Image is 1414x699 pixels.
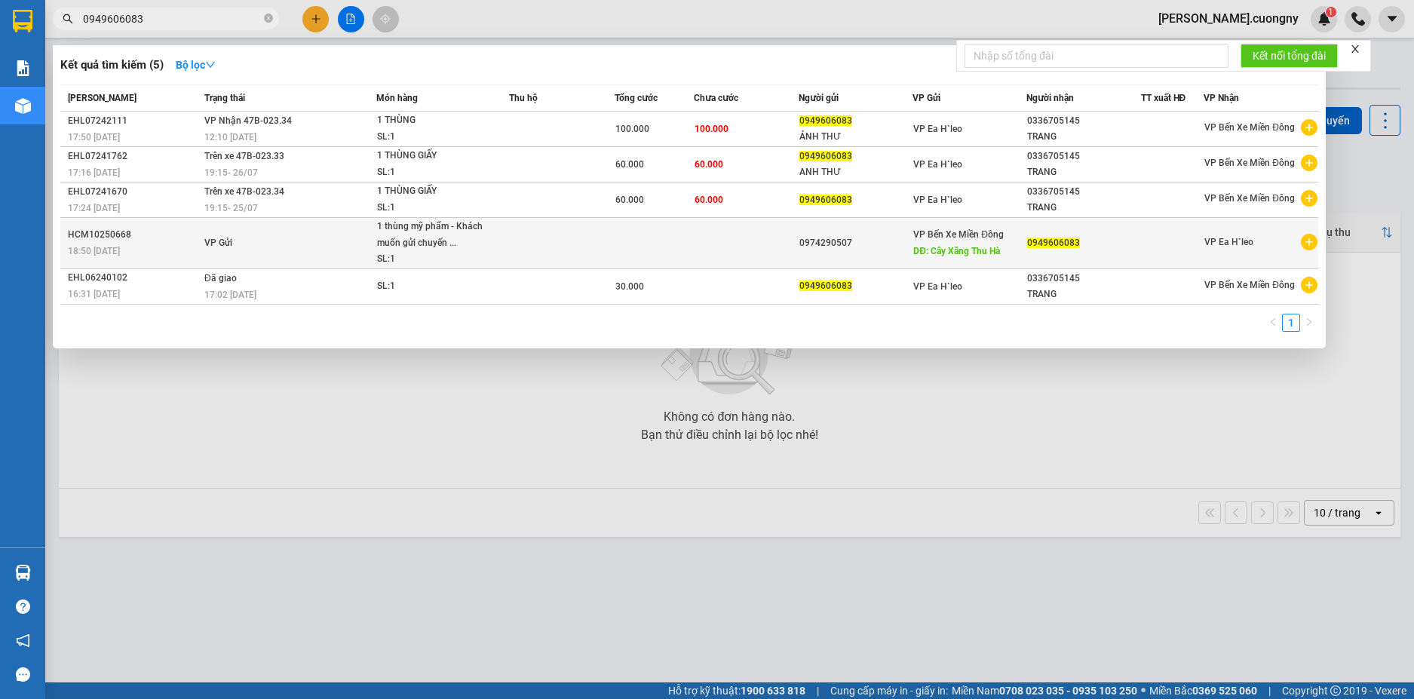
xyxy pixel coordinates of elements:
span: plus-circle [1301,155,1317,171]
div: 1 THÙNG GIẤY [377,183,490,200]
span: VP Bến Xe Miền Đông [1204,122,1295,133]
span: Trên xe 47B-023.33 [204,151,284,161]
input: Tìm tên, số ĐT hoặc mã đơn [83,11,261,27]
span: 60.000 [615,159,644,170]
span: Đã giao [204,273,237,284]
span: VP Bến Xe Miền Đông [1204,158,1295,168]
div: EHL07241670 [68,184,200,200]
span: 60.000 [615,195,644,205]
span: notification [16,633,30,648]
span: plus-circle [1301,119,1317,136]
span: 18:50 [DATE] [68,246,120,256]
span: VP Gửi [204,238,232,248]
span: close [1350,44,1360,54]
span: 19:15 - 25/07 [204,203,258,213]
div: SL: 1 [377,200,490,216]
span: Kết nối tổng đài [1253,48,1326,64]
span: DĐ: Cây Xăng Thu Hà [913,246,1000,256]
div: TRANG [1027,200,1139,216]
span: VP Nhận 47B-023.34 [204,115,292,126]
div: EHL07242111 [68,113,200,129]
div: 0336705145 [1027,271,1139,287]
span: 60.000 [695,195,723,205]
span: search [63,14,73,24]
a: 1 [1283,314,1299,331]
button: Bộ lọcdown [164,53,228,77]
span: Người nhận [1026,93,1074,103]
span: right [1305,317,1314,327]
span: Món hàng [376,93,418,103]
img: warehouse-icon [15,565,31,581]
span: Trạng thái [204,93,245,103]
li: Next Page [1300,314,1318,332]
span: 17:24 [DATE] [68,203,120,213]
span: close-circle [264,14,273,23]
span: 0949606083 [799,195,852,205]
span: 0949606083 [1027,238,1080,248]
div: TRANG [1027,287,1139,302]
div: SL: 1 [377,164,490,181]
span: VP Ea H`leo [913,195,962,205]
input: Nhập số tổng đài [965,44,1228,68]
span: 12:10 [DATE] [204,132,256,143]
span: 0949606083 [799,151,852,161]
div: ÁNH THƯ [799,129,912,145]
li: 1 [1282,314,1300,332]
div: SL: 1 [377,251,490,268]
span: question-circle [16,599,30,614]
span: left [1268,317,1278,327]
div: 1 thùng mỹ phẩm - Khách muốn gửi chuyến ... [377,219,490,251]
span: Chưa cước [694,93,738,103]
span: 60.000 [695,159,723,170]
img: logo-vxr [13,10,32,32]
span: message [16,667,30,682]
div: 1 THÙNG [377,112,490,129]
span: VP Gửi [913,93,940,103]
span: Trên xe 47B-023.34 [204,186,284,197]
span: 16:31 [DATE] [68,289,120,299]
span: plus-circle [1301,277,1317,293]
img: solution-icon [15,60,31,76]
span: VP Bến Xe Miền Đông [1204,193,1295,204]
span: 30.000 [615,281,644,292]
h3: Kết quả tìm kiếm ( 5 ) [60,57,164,73]
span: VP Nhận [1204,93,1239,103]
img: warehouse-icon [15,98,31,114]
div: TRANG [1027,164,1139,180]
span: 17:02 [DATE] [204,290,256,300]
span: VP Bến Xe Miền Đông [913,229,1004,240]
div: 0974290507 [799,235,912,251]
span: 100.000 [615,124,649,134]
span: 19:15 - 26/07 [204,167,258,178]
button: left [1264,314,1282,332]
div: SL: 1 [377,129,490,146]
span: 17:50 [DATE] [68,132,120,143]
span: 0949606083 [799,281,852,291]
div: 0336705145 [1027,113,1139,129]
div: ANH THƯ [799,164,912,180]
span: Tổng cước [615,93,658,103]
div: TRANG [1027,129,1139,145]
span: VP Ea H`leo [913,159,962,170]
span: 0949606083 [799,115,852,126]
span: VP Ea H`leo [913,281,962,292]
span: Thu hộ [509,93,538,103]
span: 100.000 [695,124,728,134]
span: VP Bến Xe Miền Đông [1204,280,1295,290]
div: HCM10250668 [68,227,200,243]
span: Người gửi [799,93,839,103]
div: EHL06240102 [68,270,200,286]
div: EHL07241762 [68,149,200,164]
span: TT xuất HĐ [1141,93,1186,103]
span: plus-circle [1301,190,1317,207]
button: right [1300,314,1318,332]
strong: Bộ lọc [176,59,216,71]
span: 17:16 [DATE] [68,167,120,178]
span: [PERSON_NAME] [68,93,136,103]
span: down [205,60,216,70]
div: 1 THÙNG GIẤY [377,148,490,164]
button: Kết nối tổng đài [1241,44,1338,68]
div: SL: 1 [377,278,490,295]
span: VP Ea H`leo [1204,237,1253,247]
span: plus-circle [1301,234,1317,250]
